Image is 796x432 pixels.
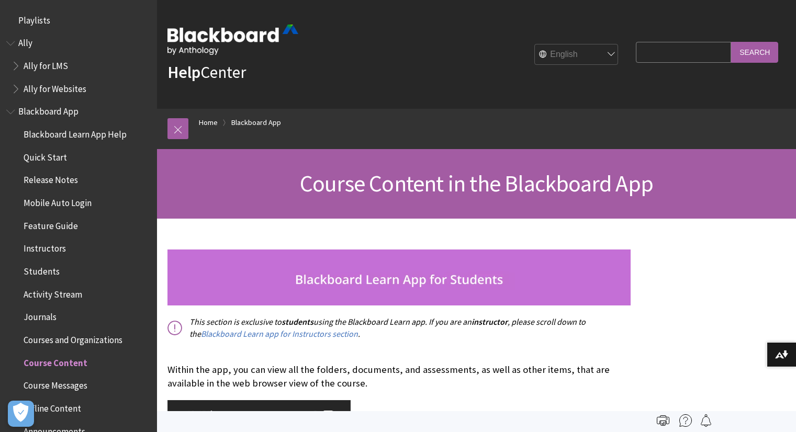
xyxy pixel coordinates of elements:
a: Blackboard Learn app for Instructors section [201,328,358,339]
span: Blackboard Learn App Help [24,126,127,140]
span: Ally for LMS [24,57,68,71]
p: Within the app, you can view all the folders, documents, and assessments, as well as other items,... [167,349,631,391]
span: Journals [24,309,57,323]
img: Follow this page [700,414,712,427]
span: Activity Stream [24,286,82,300]
nav: Book outline for Playlists [6,12,151,29]
img: studnets_banner [167,249,631,305]
span: students [282,316,313,327]
span: Courses and Organizations [24,331,122,345]
span: Students [24,263,60,277]
span: Course Messages [24,377,87,391]
span: Ally [18,35,32,49]
select: Site Language Selector [535,44,619,65]
span: Quick Start [24,149,67,163]
span: Blackboard App [18,103,79,117]
p: This section is exclusive to using the Blackboard Learn app. If you are an , please scroll down t... [167,316,631,339]
span: Instructors [24,240,66,254]
input: Search [731,42,778,62]
img: Blackboard by Anthology [167,25,298,55]
a: HelpCenter [167,62,246,83]
span: Release Notes [24,172,78,186]
a: Home [199,116,218,129]
span: Course Content [24,354,87,368]
nav: Book outline for Anthology Ally Help [6,35,151,98]
span: instructor [472,316,508,327]
span: Course Content in the Blackboard App [300,169,653,198]
span: Playlists [18,12,50,26]
span: Ally for Websites [24,80,86,94]
span: Offline Content [24,400,81,414]
span: Mobile Auto Login [24,194,92,208]
strong: Help [167,62,200,83]
button: Open Preferences [8,401,34,427]
a: Blackboard App [231,116,281,129]
img: More help [679,414,692,427]
img: Print [657,414,669,427]
span: Feature Guide [24,217,78,231]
